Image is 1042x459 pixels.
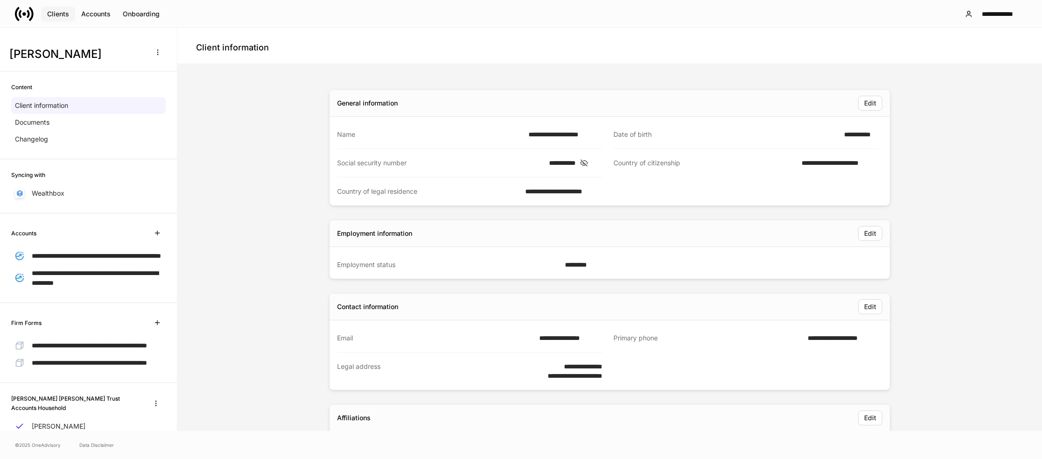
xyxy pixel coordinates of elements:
[32,422,85,431] p: [PERSON_NAME]
[613,333,802,343] div: Primary phone
[11,131,166,148] a: Changelog
[858,226,882,241] button: Edit
[79,441,114,449] a: Data Disclaimer
[858,299,882,314] button: Edit
[11,170,45,179] h6: Syncing with
[337,158,543,168] div: Social security number
[9,47,144,62] h3: [PERSON_NAME]
[337,229,412,238] div: Employment information
[337,260,559,269] div: Employment status
[47,11,69,17] div: Clients
[123,11,160,17] div: Onboarding
[858,410,882,425] button: Edit
[337,130,523,139] div: Name
[864,415,876,421] div: Edit
[11,114,166,131] a: Documents
[11,229,36,238] h6: Accounts
[337,362,519,381] div: Legal address
[858,96,882,111] button: Edit
[11,83,32,92] h6: Content
[32,189,64,198] p: Wealthbox
[11,394,139,412] h6: [PERSON_NAME] [PERSON_NAME] Trust Accounts Household
[613,130,838,139] div: Date of birth
[15,134,48,144] p: Changelog
[337,413,371,423] div: Affiliations
[75,7,117,21] button: Accounts
[196,42,269,53] h4: Client information
[337,99,398,108] div: General information
[11,318,42,327] h6: Firm Forms
[41,7,75,21] button: Clients
[613,158,796,168] div: Country of citizenship
[11,97,166,114] a: Client information
[337,302,398,311] div: Contact information
[15,441,61,449] span: © 2025 OneAdvisory
[11,185,166,202] a: Wealthbox
[81,11,111,17] div: Accounts
[15,118,49,127] p: Documents
[15,101,68,110] p: Client information
[864,304,876,310] div: Edit
[337,333,534,343] div: Email
[864,230,876,237] div: Edit
[117,7,166,21] button: Onboarding
[337,187,520,196] div: Country of legal residence
[11,418,166,435] a: [PERSON_NAME]
[864,100,876,106] div: Edit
